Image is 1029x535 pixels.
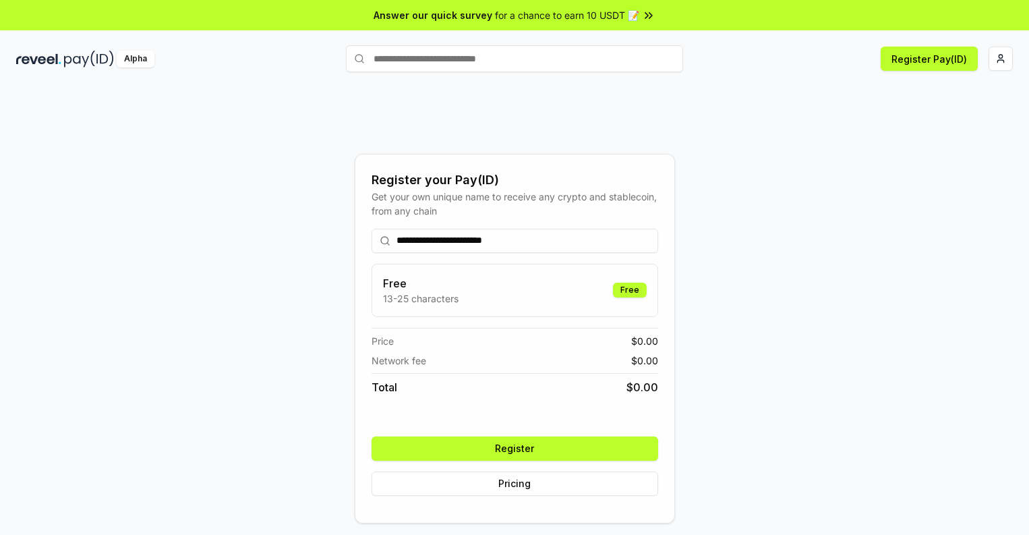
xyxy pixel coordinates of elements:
[374,8,492,22] span: Answer our quick survey
[631,334,658,348] span: $ 0.00
[631,354,658,368] span: $ 0.00
[64,51,114,67] img: pay_id
[372,190,658,218] div: Get your own unique name to receive any crypto and stablecoin, from any chain
[372,171,658,190] div: Register your Pay(ID)
[372,379,397,395] span: Total
[372,334,394,348] span: Price
[372,437,658,461] button: Register
[613,283,647,298] div: Free
[372,472,658,496] button: Pricing
[383,275,459,291] h3: Free
[372,354,426,368] span: Network fee
[117,51,154,67] div: Alpha
[16,51,61,67] img: reveel_dark
[626,379,658,395] span: $ 0.00
[383,291,459,306] p: 13-25 characters
[881,47,978,71] button: Register Pay(ID)
[495,8,639,22] span: for a chance to earn 10 USDT 📝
